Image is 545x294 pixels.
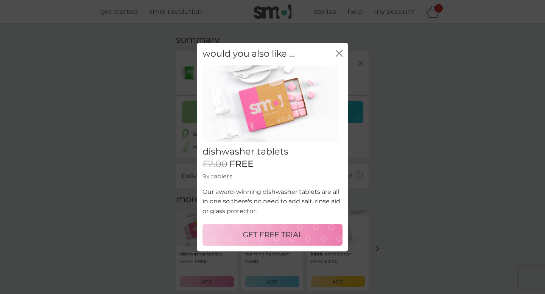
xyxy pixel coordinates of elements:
[229,159,254,170] span: FREE
[243,229,303,241] p: GET FREE TRIAL
[202,159,227,170] span: £2.00
[202,146,343,157] h2: dishwasher tablets
[202,172,343,181] p: 9x tablets
[202,224,343,246] button: GET FREE TRIAL
[336,50,343,58] button: close
[202,187,343,216] p: Our award-winning dishwasher tablets are all in one so there's no need to add salt, rinse aid or ...
[202,48,295,59] h2: would you also like ...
